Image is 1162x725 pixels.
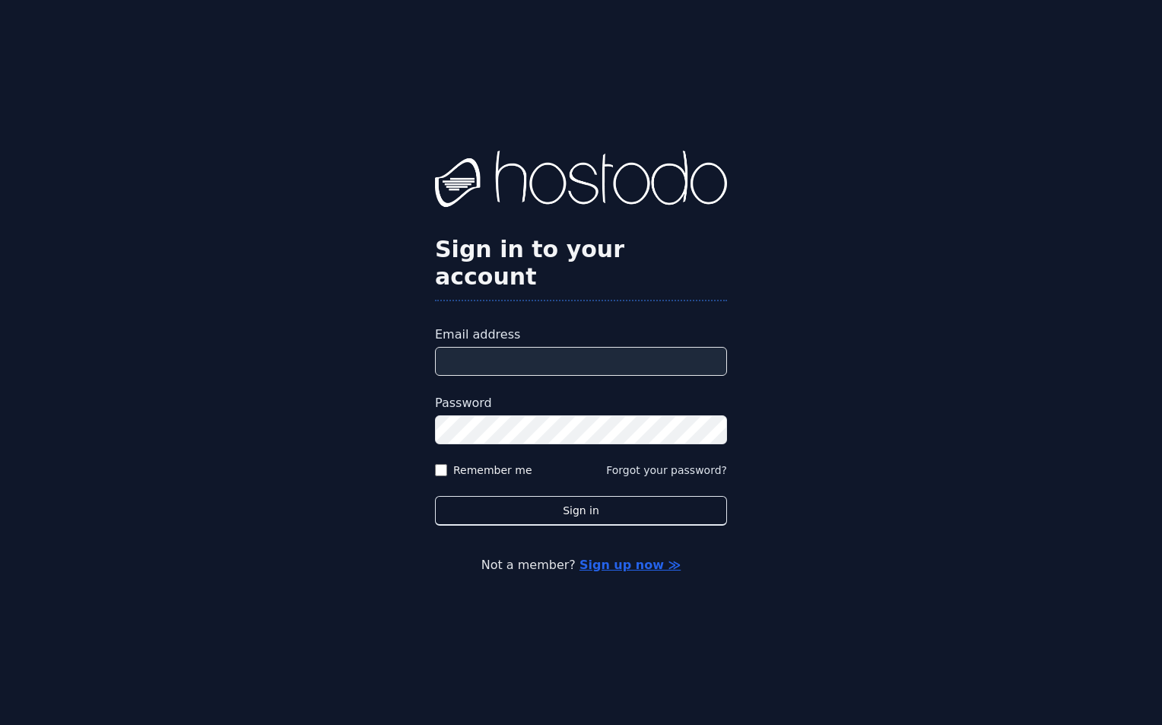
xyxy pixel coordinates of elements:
[435,236,727,291] h2: Sign in to your account
[579,558,681,572] a: Sign up now ≫
[435,394,727,412] label: Password
[435,151,727,211] img: Hostodo
[453,463,532,478] label: Remember me
[606,463,727,478] button: Forgot your password?
[435,326,727,344] label: Email address
[435,496,727,526] button: Sign in
[73,556,1089,574] p: Not a member?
